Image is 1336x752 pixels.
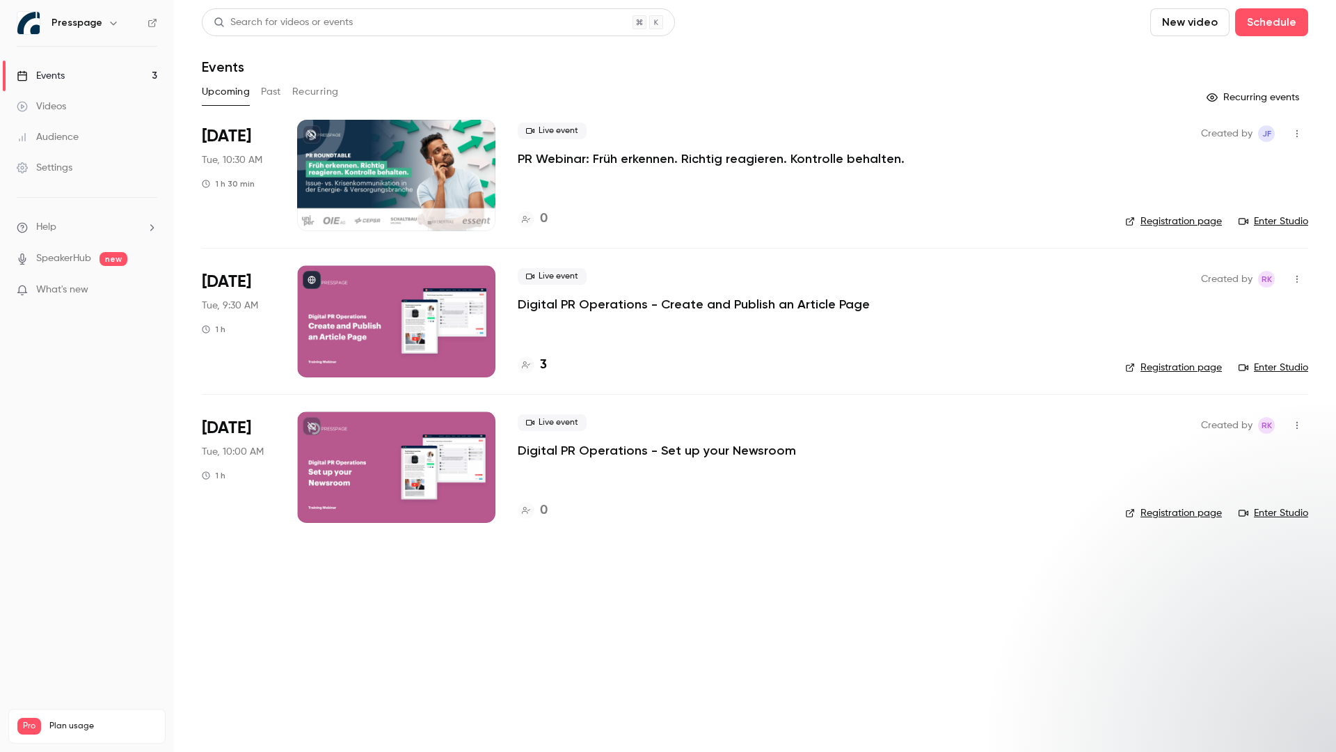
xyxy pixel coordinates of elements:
div: Settings [17,161,72,175]
h4: 3 [540,356,547,375]
span: Live event [518,414,587,431]
div: Sep 30 Tue, 10:30 AM (Europe/Berlin) [202,120,275,231]
span: Plan usage [49,721,157,732]
a: 3 [518,356,547,375]
span: RK [1262,417,1272,434]
span: Pro [17,718,41,735]
span: Tue, 10:30 AM [202,153,262,167]
div: Audience [17,130,79,144]
span: [DATE] [202,417,251,439]
button: Recurring [292,81,339,103]
a: 0 [518,501,548,520]
button: New video [1150,8,1230,36]
span: What's new [36,283,88,297]
div: 1 h [202,324,225,335]
div: Dec 2 Tue, 10:00 AM (Europe/Amsterdam) [202,412,275,523]
span: Created by [1201,271,1252,288]
a: SpeakerHub [36,251,91,266]
span: new [100,252,127,266]
a: Digital PR Operations - Set up your Newsroom [518,442,796,459]
span: Robin Kleine [1258,417,1275,434]
span: JF [1262,125,1271,142]
a: Enter Studio [1239,361,1308,375]
button: Past [261,81,281,103]
a: PR Webinar: Früh erkennen. Richtig reagieren. Kontrolle behalten. [518,150,905,167]
div: Events [17,69,65,83]
button: Schedule [1235,8,1308,36]
button: Upcoming [202,81,250,103]
span: Live event [518,123,587,139]
h6: Presspage [51,16,102,30]
button: Recurring events [1200,86,1308,109]
span: Robin Kleine [1258,271,1275,288]
li: help-dropdown-opener [17,220,157,235]
span: Tue, 10:00 AM [202,445,264,459]
div: Search for videos or events [214,15,353,30]
h1: Events [202,58,244,75]
div: 1 h [202,470,225,481]
a: Registration page [1125,506,1222,520]
a: Enter Studio [1239,506,1308,520]
a: Registration page [1125,214,1222,228]
span: RK [1262,271,1272,288]
span: Created by [1201,125,1252,142]
h4: 0 [540,210,548,228]
span: Tue, 9:30 AM [202,299,258,313]
div: Videos [17,100,66,113]
span: Created by [1201,417,1252,434]
div: 1 h 30 min [202,178,255,189]
a: Enter Studio [1239,214,1308,228]
a: Digital PR Operations - Create and Publish an Article Page [518,296,870,313]
span: Help [36,220,56,235]
span: [DATE] [202,125,251,148]
a: Registration page [1125,361,1222,375]
span: Jesse Finn-Brown [1258,125,1275,142]
img: Presspage [17,12,40,34]
div: Nov 4 Tue, 9:30 AM (Europe/Amsterdam) [202,265,275,377]
h4: 0 [540,501,548,520]
span: Live event [518,268,587,285]
a: 0 [518,210,548,228]
span: [DATE] [202,271,251,293]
